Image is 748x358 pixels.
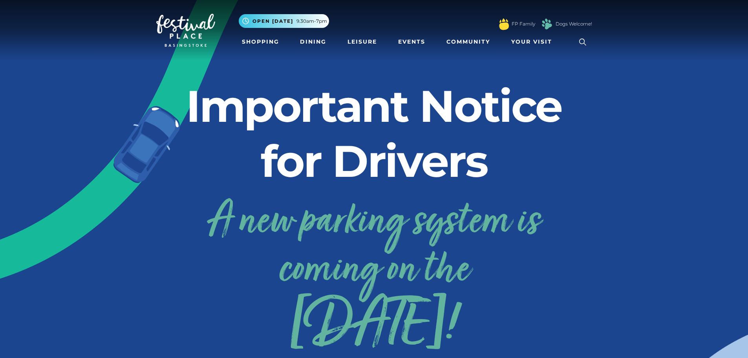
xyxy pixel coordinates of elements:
a: A new parking system is coming on the[DATE]! [156,191,592,349]
h2: Important Notice for Drivers [156,79,592,189]
a: Dining [297,35,329,49]
button: Open [DATE] 9.30am-7pm [239,14,329,28]
a: Dogs Welcome! [556,20,592,28]
img: Festival Place Logo [156,14,215,47]
a: Your Visit [508,35,559,49]
span: 9.30am-7pm [296,18,327,25]
a: Leisure [344,35,380,49]
span: Your Visit [511,38,552,46]
a: Community [443,35,493,49]
span: Open [DATE] [252,18,293,25]
a: Events [395,35,428,49]
a: FP Family [512,20,535,28]
span: [DATE]! [156,305,592,349]
a: Shopping [239,35,282,49]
